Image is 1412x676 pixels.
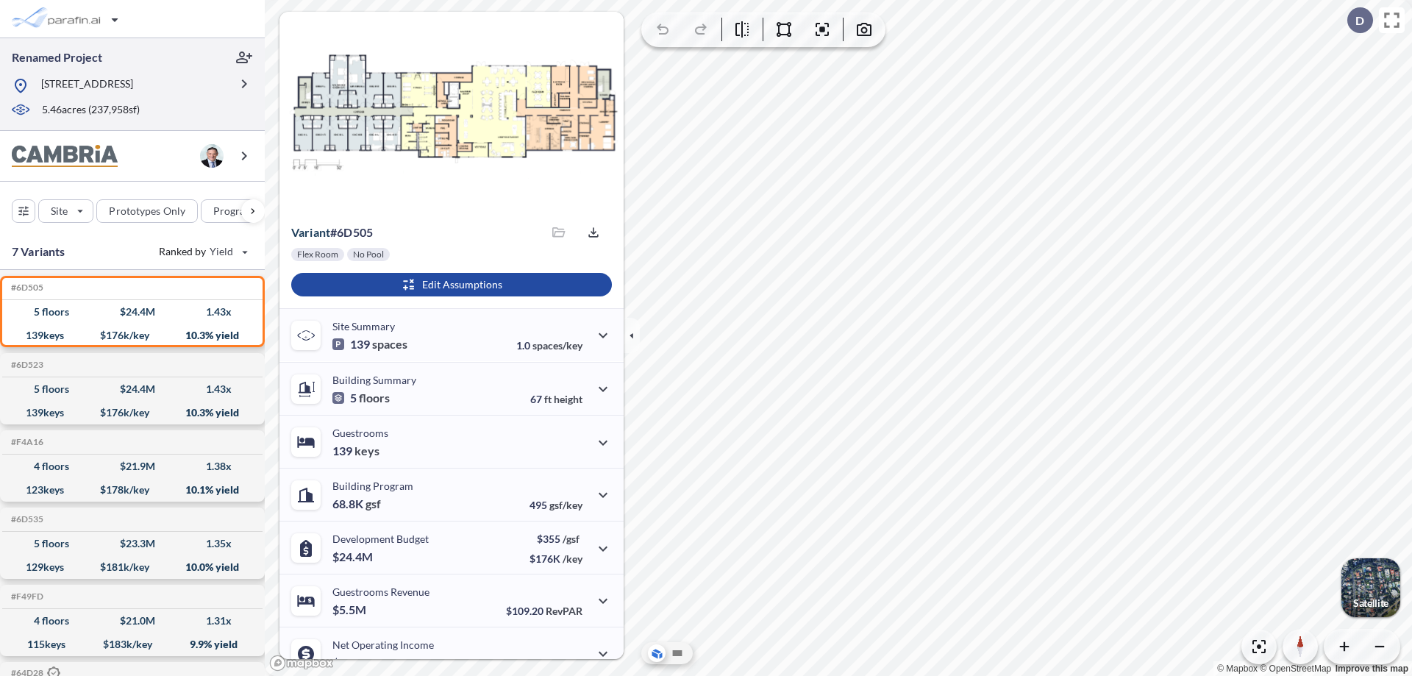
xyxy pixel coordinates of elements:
p: Satellite [1353,597,1388,609]
span: keys [354,444,379,458]
button: Edit Assumptions [291,273,612,296]
p: 45.0% [520,658,582,670]
a: OpenStreetMap [1260,663,1331,674]
p: Development Budget [332,533,429,545]
h5: Click to copy the code [8,591,43,602]
p: Building Program [332,480,413,492]
h5: Click to copy the code [8,514,43,524]
button: Site [38,199,93,223]
p: $5.5M [332,602,368,617]
p: # 6d505 [291,225,373,240]
button: Site Plan [668,644,686,662]
span: /key [563,552,582,565]
img: BrandImage [12,145,118,168]
p: [STREET_ADDRESS] [41,77,133,95]
span: /gsf [563,533,580,545]
span: gsf/key [549,499,582,511]
span: Yield [210,244,234,259]
span: RevPAR [546,605,582,617]
span: floors [359,391,390,405]
span: gsf [366,497,381,511]
p: Building Summary [332,374,416,386]
a: Improve this map [1336,663,1408,674]
img: user logo [200,144,224,168]
p: 7 Variants [12,243,65,260]
p: $355 [529,533,582,545]
p: Program [213,204,254,218]
p: 139 [332,337,407,352]
p: $24.4M [332,549,375,564]
p: Net Operating Income [332,638,434,651]
button: Prototypes Only [96,199,198,223]
span: spaces [372,337,407,352]
h5: Click to copy the code [8,437,43,447]
button: Program [201,199,280,223]
span: Variant [291,225,330,239]
span: ft [544,393,552,405]
a: Mapbox [1217,663,1258,674]
button: Aerial View [648,644,666,662]
h5: Click to copy the code [8,360,43,370]
p: 68.8K [332,497,381,511]
p: $109.20 [506,605,582,617]
p: No Pool [353,249,384,260]
p: Renamed Project [12,49,102,65]
p: D [1355,14,1364,27]
p: 139 [332,444,379,458]
span: margin [550,658,582,670]
button: Ranked by Yield [147,240,257,263]
a: Mapbox homepage [269,655,334,672]
p: 495 [529,499,582,511]
p: Site Summary [332,320,395,332]
p: Flex Room [297,249,338,260]
p: 5.46 acres ( 237,958 sf) [42,102,140,118]
p: Guestrooms Revenue [332,586,429,598]
p: 5 [332,391,390,405]
p: Edit Assumptions [422,277,502,292]
p: Guestrooms [332,427,388,439]
span: spaces/key [532,339,582,352]
p: 67 [530,393,582,405]
p: $176K [529,552,582,565]
p: Prototypes Only [109,204,185,218]
p: $2.5M [332,655,368,670]
span: height [554,393,582,405]
img: Switcher Image [1341,558,1400,617]
h5: Click to copy the code [8,282,43,293]
p: Site [51,204,68,218]
button: Switcher ImageSatellite [1341,558,1400,617]
p: 1.0 [516,339,582,352]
